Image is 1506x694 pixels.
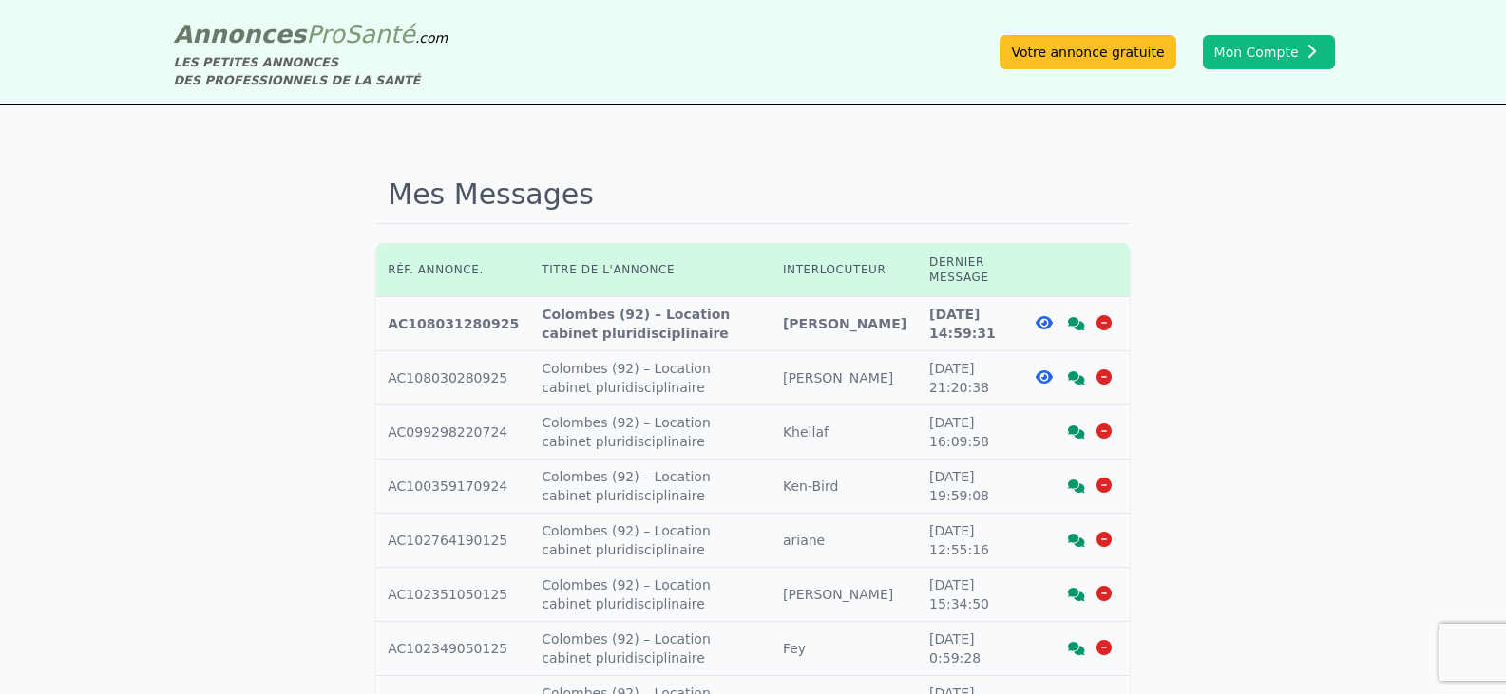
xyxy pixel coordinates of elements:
td: ariane [772,514,918,568]
span: Pro [306,20,345,48]
td: Ken-Bird [772,460,918,514]
i: Voir l'annonce [1036,315,1053,330]
i: Voir la discussion [1068,371,1085,385]
td: Khellaf [772,405,918,460]
a: Votre annonce gratuite [1000,35,1175,69]
td: AC099298220724 [376,405,530,460]
td: Colombes (92) – Location cabinet pluridisciplinaire [530,514,772,568]
td: [DATE] 0:59:28 [918,622,1023,676]
i: Supprimer la discussion [1096,640,1112,655]
i: Supprimer la discussion [1096,478,1112,493]
td: AC102349050125 [376,622,530,676]
td: [DATE] 14:59:31 [918,297,1023,351]
i: Supprimer la discussion [1096,369,1112,385]
th: Titre de l'annonce [530,243,772,297]
i: Supprimer la discussion [1096,315,1112,330]
a: AnnoncesProSanté.com [174,20,448,48]
i: Supprimer la discussion [1096,532,1112,547]
td: AC108031280925 [376,297,530,351]
td: [PERSON_NAME] [772,568,918,622]
td: Colombes (92) – Location cabinet pluridisciplinaire [530,351,772,405]
td: AC102351050125 [376,568,530,622]
span: Annonces [174,20,307,48]
span: .com [415,30,448,46]
button: Mon Compte [1203,35,1335,69]
td: AC108030280925 [376,351,530,405]
i: Voir l'annonce [1036,369,1053,385]
td: Colombes (92) – Location cabinet pluridisciplinaire [530,622,772,676]
div: LES PETITES ANNONCES DES PROFESSIONNELS DE LA SANTÉ [174,53,448,89]
i: Voir la discussion [1068,534,1085,547]
td: AC102764190125 [376,514,530,568]
td: Colombes (92) – Location cabinet pluridisciplinaire [530,297,772,351]
th: Dernier message [918,243,1023,297]
td: [DATE] 19:59:08 [918,460,1023,514]
td: Colombes (92) – Location cabinet pluridisciplinaire [530,405,772,460]
i: Voir la discussion [1068,588,1085,601]
i: Voir la discussion [1068,425,1085,439]
td: [DATE] 21:20:38 [918,351,1023,405]
i: Voir la discussion [1068,317,1085,330]
i: Voir la discussion [1068,642,1085,655]
td: Fey [772,622,918,676]
td: [DATE] 15:34:50 [918,568,1023,622]
td: [DATE] 16:09:58 [918,405,1023,460]
i: Supprimer la discussion [1096,586,1112,601]
td: Colombes (92) – Location cabinet pluridisciplinaire [530,568,772,622]
span: Santé [345,20,415,48]
th: Réf. annonce. [376,243,530,297]
td: Colombes (92) – Location cabinet pluridisciplinaire [530,460,772,514]
td: [DATE] 12:55:16 [918,514,1023,568]
td: [PERSON_NAME] [772,351,918,405]
i: Supprimer la discussion [1096,423,1112,439]
td: AC100359170924 [376,460,530,514]
h1: Mes Messages [376,166,1130,224]
td: [PERSON_NAME] [772,297,918,351]
i: Voir la discussion [1068,479,1085,493]
th: Interlocuteur [772,243,918,297]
